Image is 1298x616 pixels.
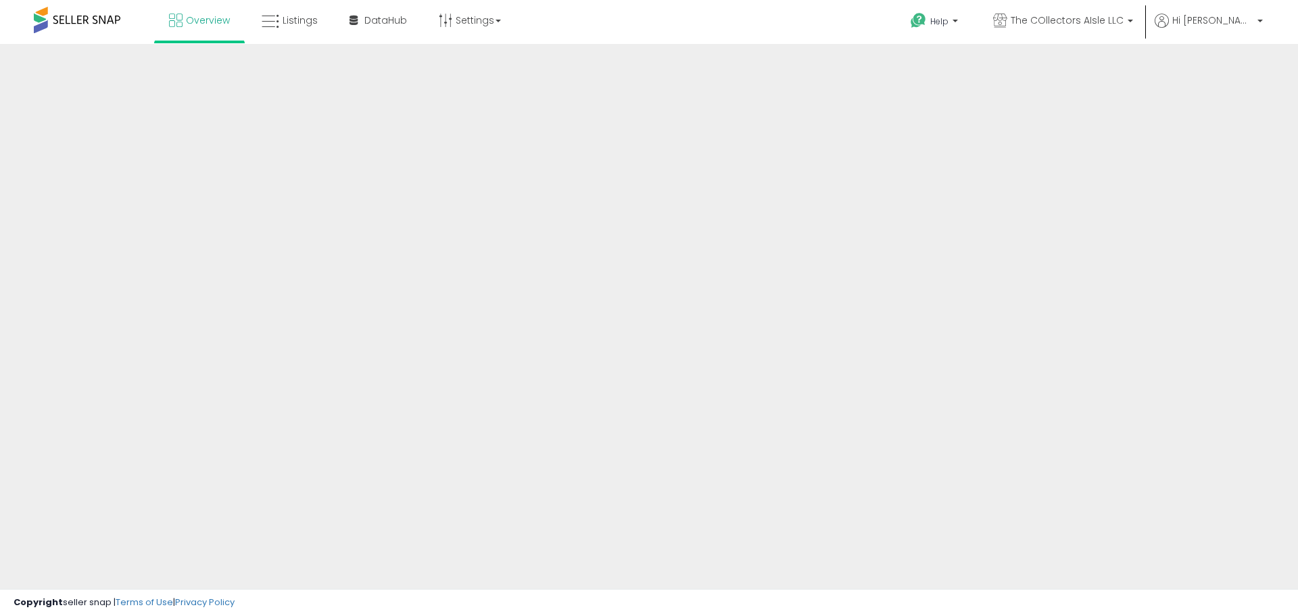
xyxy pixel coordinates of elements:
[1011,14,1124,27] span: The COllectors AIsle LLC
[1172,14,1253,27] span: Hi [PERSON_NAME]
[910,12,927,29] i: Get Help
[116,596,173,609] a: Terms of Use
[175,596,235,609] a: Privacy Policy
[14,596,235,609] div: seller snap | |
[364,14,407,27] span: DataHub
[186,14,230,27] span: Overview
[1155,14,1263,44] a: Hi [PERSON_NAME]
[900,2,971,44] a: Help
[14,596,63,609] strong: Copyright
[283,14,318,27] span: Listings
[930,16,948,27] span: Help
